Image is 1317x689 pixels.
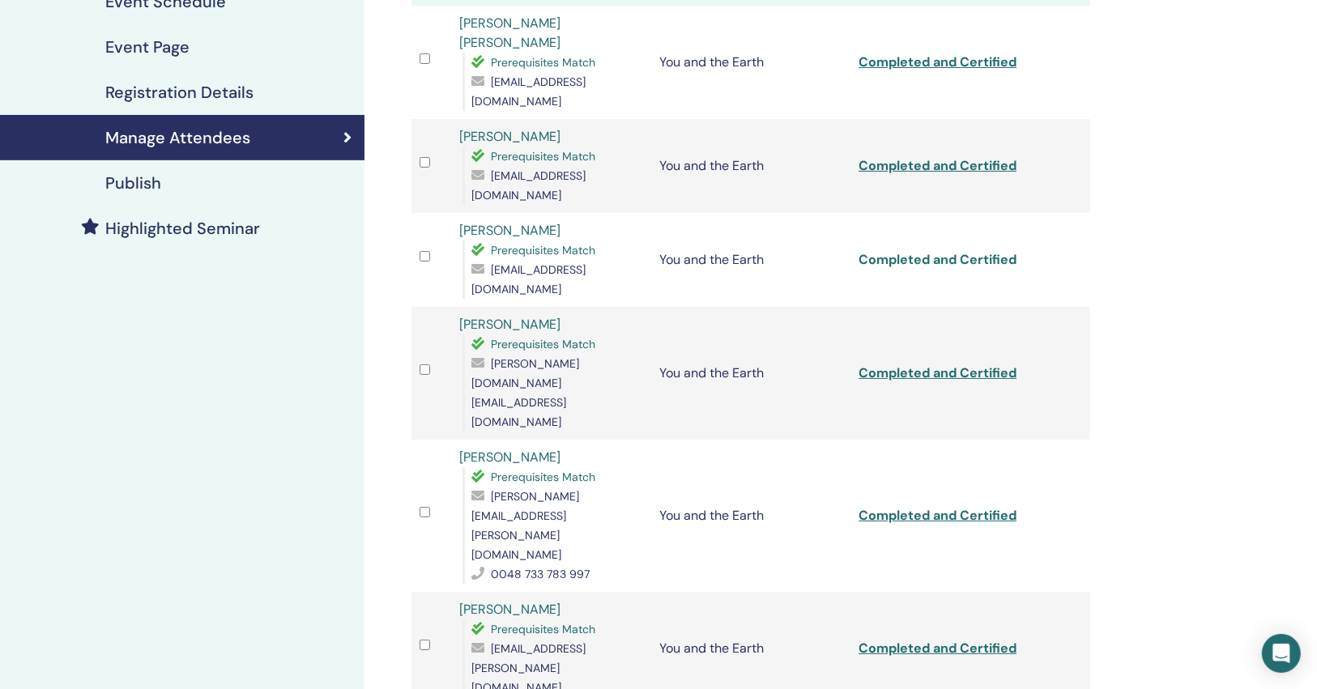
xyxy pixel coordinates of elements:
a: Completed and Certified [859,251,1017,268]
h4: Event Page [105,37,190,57]
td: You and the Earth [651,213,850,307]
h4: Publish [105,173,161,193]
a: Completed and Certified [859,364,1017,381]
a: Completed and Certified [859,53,1017,70]
td: You and the Earth [651,307,850,440]
a: Completed and Certified [859,640,1017,657]
span: Prerequisites Match [491,243,595,257]
a: Completed and Certified [859,507,1017,524]
h4: Registration Details [105,83,254,102]
span: [EMAIL_ADDRESS][DOMAIN_NAME] [471,74,586,108]
a: [PERSON_NAME] [459,128,560,145]
div: Open Intercom Messenger [1262,634,1301,673]
a: [PERSON_NAME] [PERSON_NAME] [459,15,560,51]
span: 0048 733 783 997 [491,567,590,581]
span: Prerequisites Match [491,337,595,351]
h4: Highlighted Seminar [105,219,260,238]
span: Prerequisites Match [491,470,595,484]
td: You and the Earth [651,6,850,119]
span: [PERSON_NAME][DOMAIN_NAME][EMAIL_ADDRESS][DOMAIN_NAME] [471,356,579,429]
span: [EMAIL_ADDRESS][DOMAIN_NAME] [471,262,586,296]
span: [EMAIL_ADDRESS][DOMAIN_NAME] [471,168,586,202]
span: Prerequisites Match [491,149,595,164]
a: [PERSON_NAME] [459,222,560,239]
h4: Manage Attendees [105,128,250,147]
span: [PERSON_NAME][EMAIL_ADDRESS][PERSON_NAME][DOMAIN_NAME] [471,489,579,562]
a: [PERSON_NAME] [459,601,560,618]
a: [PERSON_NAME] [459,449,560,466]
td: You and the Earth [651,440,850,592]
a: [PERSON_NAME] [459,316,560,333]
td: You and the Earth [651,119,850,213]
span: Prerequisites Match [491,622,595,636]
span: Prerequisites Match [491,55,595,70]
a: Completed and Certified [859,157,1017,174]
